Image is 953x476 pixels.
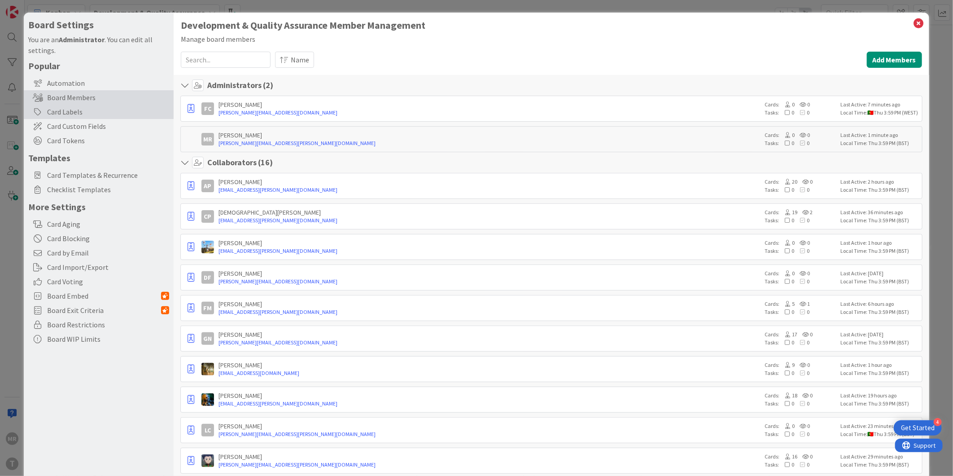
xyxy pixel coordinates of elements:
[219,101,760,109] div: [PERSON_NAME]
[934,418,942,426] div: 4
[28,60,169,71] h5: Popular
[219,339,760,347] a: [PERSON_NAME][EMAIL_ADDRESS][DOMAIN_NAME]
[779,278,794,285] span: 0
[779,178,797,185] span: 20
[28,34,169,56] div: You are an . You can edit all settings.
[201,302,214,314] div: FM
[779,247,794,254] span: 0
[841,208,919,216] div: Last Active: 36 minutes ago
[765,131,836,139] div: Cards:
[47,184,169,195] span: Checklist Templates
[841,308,919,316] div: Local Time: Thu 3:59 PM (BST)
[779,309,794,315] span: 0
[765,453,836,461] div: Cards:
[841,430,919,438] div: Local Time: Thu 3:59 PM (BST)
[765,331,836,339] div: Cards:
[797,453,813,460] span: 0
[219,453,760,461] div: [PERSON_NAME]
[24,260,174,274] div: Card Import/Export
[28,19,169,31] h4: Board Settings
[795,361,810,368] span: 0
[24,76,174,90] div: Automation
[841,186,919,194] div: Local Time: Thu 3:59 PM (BST)
[201,363,214,375] img: JC
[779,217,794,224] span: 0
[219,186,760,194] a: [EMAIL_ADDRESS][PERSON_NAME][DOMAIN_NAME]
[868,110,874,115] img: pt.png
[779,461,794,468] span: 0
[201,271,214,284] div: DF
[765,361,836,369] div: Cards:
[219,361,760,369] div: [PERSON_NAME]
[779,339,794,346] span: 0
[779,453,797,460] span: 16
[779,361,795,368] span: 9
[794,217,809,224] span: 0
[219,369,760,377] a: [EMAIL_ADDRESS][DOMAIN_NAME]
[794,278,809,285] span: 0
[201,454,214,467] img: LS
[841,369,919,377] div: Local Time: Thu 3:59 PM (BST)
[765,178,836,186] div: Cards:
[795,300,810,307] span: 1
[765,139,836,147] div: Tasks:
[794,247,809,254] span: 0
[779,239,795,246] span: 0
[765,369,836,377] div: Tasks:
[47,135,169,146] span: Card Tokens
[779,400,794,407] span: 0
[219,208,760,216] div: [DEMOGRAPHIC_DATA][PERSON_NAME]
[219,178,760,186] div: [PERSON_NAME]
[765,308,836,316] div: Tasks:
[841,131,919,139] div: Last Active: 1 minute ago
[841,278,919,286] div: Local Time: Thu 3:59 PM (BST)
[219,247,760,255] a: [EMAIL_ADDRESS][PERSON_NAME][DOMAIN_NAME]
[28,152,169,163] h5: Templates
[794,186,809,193] span: 0
[765,430,836,438] div: Tasks:
[765,208,836,216] div: Cards:
[291,54,309,65] span: Name
[24,105,174,119] div: Card Labels
[841,216,919,225] div: Local Time: Thu 3:59 PM (BST)
[219,139,760,147] a: [PERSON_NAME][EMAIL_ADDRESS][PERSON_NAME][DOMAIN_NAME]
[841,400,919,408] div: Local Time: Thu 3:59 PM (BST)
[24,90,174,105] div: Board Members
[765,216,836,225] div: Tasks:
[219,308,760,316] a: [EMAIL_ADDRESS][PERSON_NAME][DOMAIN_NAME]
[201,332,214,345] div: GN
[868,432,874,436] img: pt.png
[794,109,809,116] span: 0
[765,101,836,109] div: Cards:
[47,319,169,330] span: Board Restrictions
[24,332,174,346] div: Board WIP Limits
[795,132,810,138] span: 0
[841,269,919,278] div: Last Active: [DATE]
[779,331,797,338] span: 17
[201,133,214,145] div: MR
[794,431,809,437] span: 0
[795,270,810,277] span: 0
[24,217,174,231] div: Card Aging
[841,392,919,400] div: Last Active: 19 hours ago
[779,423,795,429] span: 0
[219,331,760,339] div: [PERSON_NAME]
[841,178,919,186] div: Last Active: 2 hours ago
[47,291,161,301] span: Board Embed
[797,209,813,216] span: 2
[19,1,41,12] span: Support
[765,400,836,408] div: Tasks:
[795,239,810,246] span: 0
[779,431,794,437] span: 0
[765,339,836,347] div: Tasks:
[207,158,273,167] h4: Collaborators
[181,34,922,44] div: Manage board members
[47,276,169,287] span: Card Voting
[201,424,214,436] div: LC
[841,139,919,147] div: Local Time: Thu 3:59 PM (BST)
[219,422,760,430] div: [PERSON_NAME]
[794,309,809,315] span: 0
[219,131,760,139] div: [PERSON_NAME]
[794,400,809,407] span: 0
[794,339,809,346] span: 0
